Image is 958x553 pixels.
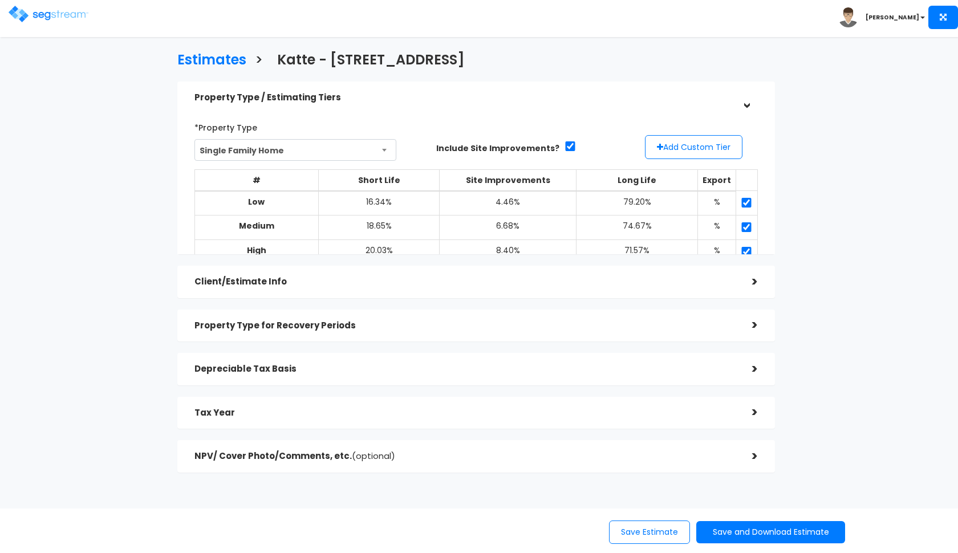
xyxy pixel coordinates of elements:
[239,220,274,231] b: Medium
[194,321,735,331] h5: Property Type for Recovery Periods
[698,240,736,265] td: %
[698,215,736,240] td: %
[440,191,577,215] td: 4.46%
[698,191,736,215] td: %
[735,404,758,421] div: >
[255,52,263,70] h3: >
[194,364,735,374] h5: Depreciable Tax Basis
[440,240,577,265] td: 8.40%
[735,448,758,465] div: >
[735,273,758,291] div: >
[194,277,735,287] h5: Client/Estimate Info
[195,140,396,161] span: Single Family Home
[609,521,690,544] button: Save Estimate
[735,360,758,378] div: >
[319,191,440,215] td: 16.34%
[194,452,735,461] h5: NPV/ Cover Photo/Comments, etc.
[698,169,736,191] th: Export
[9,6,88,22] img: logo.png
[696,521,845,543] button: Save and Download Estimate
[577,169,698,191] th: Long Life
[352,450,395,462] span: (optional)
[194,118,257,133] label: *Property Type
[319,240,440,265] td: 20.03%
[440,215,577,240] td: 6.68%
[838,7,858,27] img: avatar.png
[194,93,735,103] h5: Property Type / Estimating Tiers
[269,41,465,76] a: Katte - [STREET_ADDRESS]
[735,316,758,334] div: >
[737,86,755,109] div: >
[577,240,698,265] td: 71.57%
[194,169,319,191] th: #
[440,169,577,191] th: Site Improvements
[169,41,246,76] a: Estimates
[277,52,465,70] h3: Katte - [STREET_ADDRESS]
[866,13,919,22] b: [PERSON_NAME]
[177,52,246,70] h3: Estimates
[194,139,397,161] span: Single Family Home
[577,215,698,240] td: 74.67%
[577,191,698,215] td: 79.20%
[194,408,735,418] h5: Tax Year
[645,135,742,159] button: Add Custom Tier
[248,196,265,208] b: Low
[436,143,559,154] label: Include Site Improvements?
[319,215,440,240] td: 18.65%
[319,169,440,191] th: Short Life
[247,245,266,256] b: High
